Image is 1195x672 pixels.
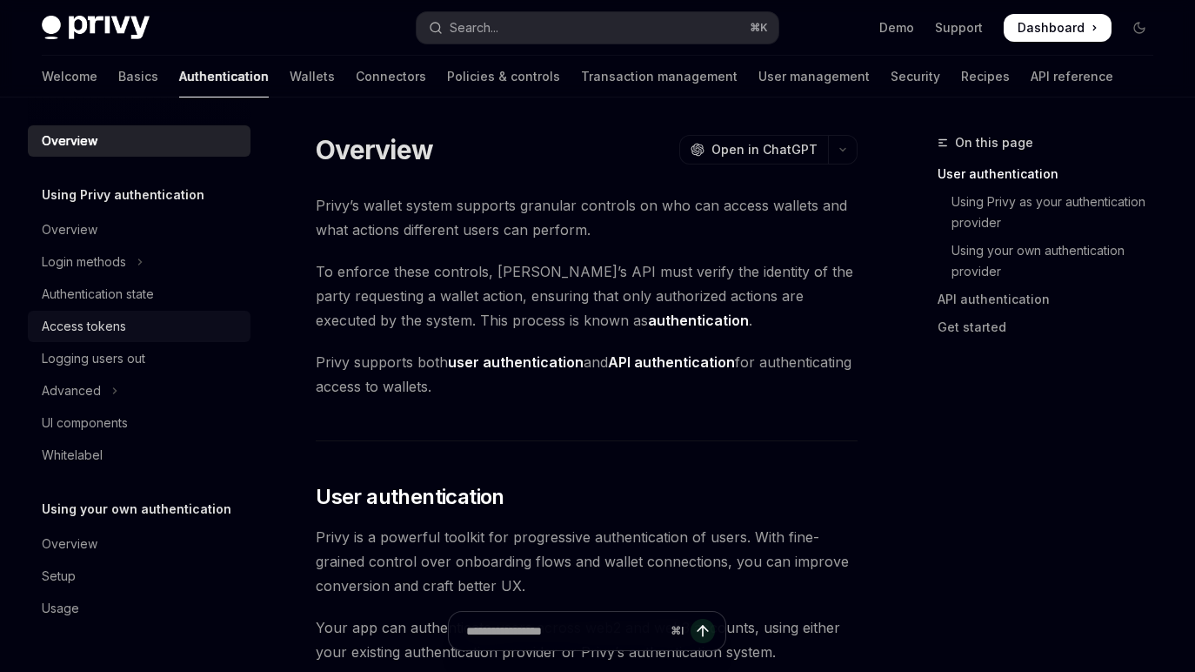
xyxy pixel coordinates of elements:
a: Support [935,19,983,37]
a: Wallets [290,56,335,97]
button: Open in ChatGPT [679,135,828,165]
span: Privy’s wallet system supports granular controls on who can access wallets and what actions diffe... [316,193,858,242]
h5: Using your own authentication [42,499,231,520]
span: On this page [955,132,1033,153]
button: Send message [691,619,715,643]
a: API authentication [938,286,1167,313]
a: Connectors [356,56,426,97]
span: Privy is a powerful toolkit for progressive authentication of users. With fine-grained control ov... [316,525,858,598]
a: User management [758,56,870,97]
strong: user authentication [448,353,584,371]
h5: Using Privy authentication [42,185,204,205]
a: UI components [28,407,250,439]
a: API reference [1031,56,1113,97]
span: Privy supports both and for authenticating access to wallets. [316,350,858,399]
div: Setup [42,566,76,587]
a: User authentication [938,160,1167,188]
a: Overview [28,125,250,157]
div: Overview [42,131,97,151]
a: Logging users out [28,343,250,374]
a: Authentication state [28,279,250,310]
a: Setup [28,561,250,592]
div: Whitelabel [42,445,103,466]
div: Overview [42,219,97,240]
a: Dashboard [1004,14,1112,42]
a: Get started [938,313,1167,341]
a: Overview [28,528,250,560]
div: UI components [42,413,128,433]
span: Open in ChatGPT [711,141,818,158]
span: User authentication [316,483,504,511]
a: Security [891,56,940,97]
a: Authentication [179,56,269,97]
a: Whitelabel [28,440,250,471]
a: Welcome [42,56,97,97]
input: Ask a question... [466,612,664,650]
div: Overview [42,534,97,554]
a: Demo [879,19,914,37]
span: To enforce these controls, [PERSON_NAME]’s API must verify the identity of the party requesting a... [316,259,858,333]
div: Search... [450,17,498,38]
div: Advanced [42,380,101,401]
span: ⌘ K [750,21,768,35]
button: Open search [417,12,778,44]
button: Toggle Advanced section [28,375,250,407]
a: Using your own authentication provider [938,237,1167,286]
span: Dashboard [1018,19,1085,37]
div: Usage [42,598,79,619]
a: Recipes [961,56,1010,97]
a: Overview [28,214,250,245]
a: Basics [118,56,158,97]
button: Toggle Login methods section [28,246,250,278]
button: Toggle dark mode [1125,14,1153,42]
strong: authentication [648,312,749,329]
a: Usage [28,593,250,624]
div: Access tokens [42,316,126,337]
a: Transaction management [581,56,738,97]
h1: Overview [316,134,433,165]
strong: API authentication [608,353,735,371]
a: Using Privy as your authentication provider [938,188,1167,237]
div: Authentication state [42,284,154,305]
img: dark logo [42,16,150,40]
a: Access tokens [28,311,250,342]
div: Login methods [42,252,126,272]
div: Logging users out [42,348,145,369]
a: Policies & controls [447,56,560,97]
